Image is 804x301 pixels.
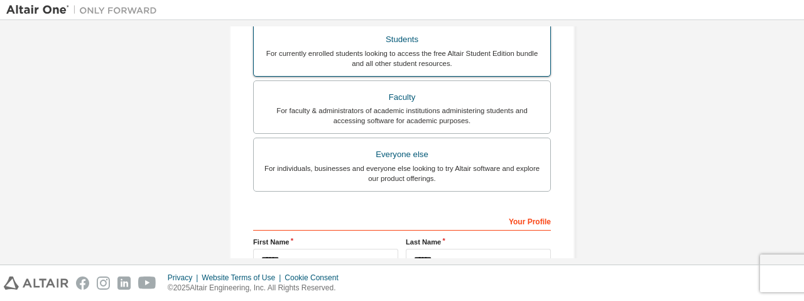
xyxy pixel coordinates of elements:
[138,276,156,290] img: youtube.svg
[406,237,551,247] label: Last Name
[4,276,68,290] img: altair_logo.svg
[261,146,543,163] div: Everyone else
[253,211,551,231] div: Your Profile
[168,283,346,293] p: © 2025 Altair Engineering, Inc. All Rights Reserved.
[168,273,202,283] div: Privacy
[261,163,543,183] div: For individuals, businesses and everyone else looking to try Altair software and explore our prod...
[117,276,131,290] img: linkedin.svg
[261,106,543,126] div: For faculty & administrators of academic institutions administering students and accessing softwa...
[6,4,163,16] img: Altair One
[285,273,345,283] div: Cookie Consent
[261,89,543,106] div: Faculty
[76,276,89,290] img: facebook.svg
[261,48,543,68] div: For currently enrolled students looking to access the free Altair Student Edition bundle and all ...
[97,276,110,290] img: instagram.svg
[253,237,398,247] label: First Name
[261,31,543,48] div: Students
[202,273,285,283] div: Website Terms of Use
